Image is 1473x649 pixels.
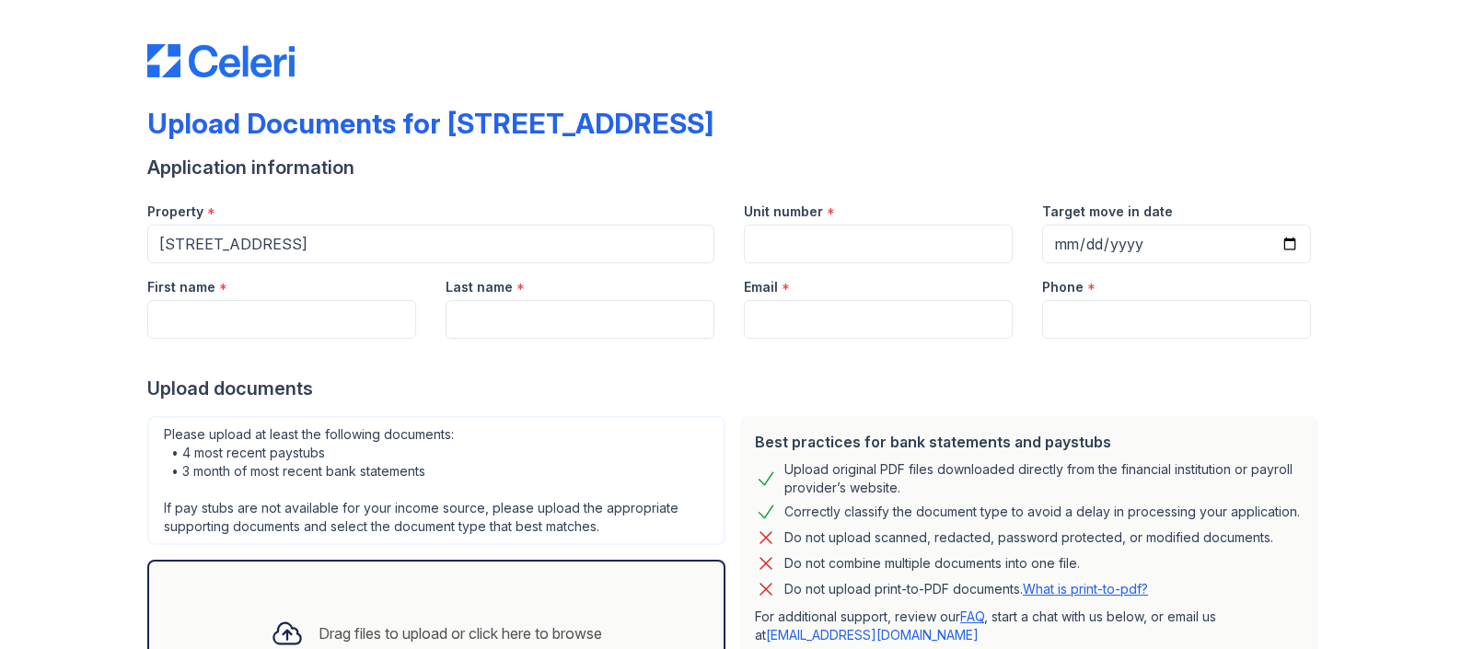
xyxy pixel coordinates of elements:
[766,627,979,643] a: [EMAIL_ADDRESS][DOMAIN_NAME]
[147,155,1326,180] div: Application information
[147,44,295,77] img: CE_Logo_Blue-a8612792a0a2168367f1c8372b55b34899dd931a85d93a1a3d3e32e68fde9ad4.png
[784,580,1148,598] p: Do not upload print-to-PDF documents.
[147,107,713,140] div: Upload Documents for [STREET_ADDRESS]
[744,278,778,296] label: Email
[319,622,602,644] div: Drag files to upload or click here to browse
[1042,203,1173,221] label: Target move in date
[147,376,1326,401] div: Upload documents
[784,460,1304,497] div: Upload original PDF files downloaded directly from the financial institution or payroll provider’...
[755,431,1304,453] div: Best practices for bank statements and paystubs
[446,278,513,296] label: Last name
[755,608,1304,644] p: For additional support, review our , start a chat with us below, or email us at
[784,527,1273,549] div: Do not upload scanned, redacted, password protected, or modified documents.
[1023,581,1148,597] a: What is print-to-pdf?
[147,416,725,545] div: Please upload at least the following documents: • 4 most recent paystubs • 3 month of most recent...
[744,203,823,221] label: Unit number
[147,278,215,296] label: First name
[1042,278,1084,296] label: Phone
[147,203,203,221] label: Property
[784,501,1300,523] div: Correctly classify the document type to avoid a delay in processing your application.
[960,608,984,624] a: FAQ
[784,552,1080,574] div: Do not combine multiple documents into one file.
